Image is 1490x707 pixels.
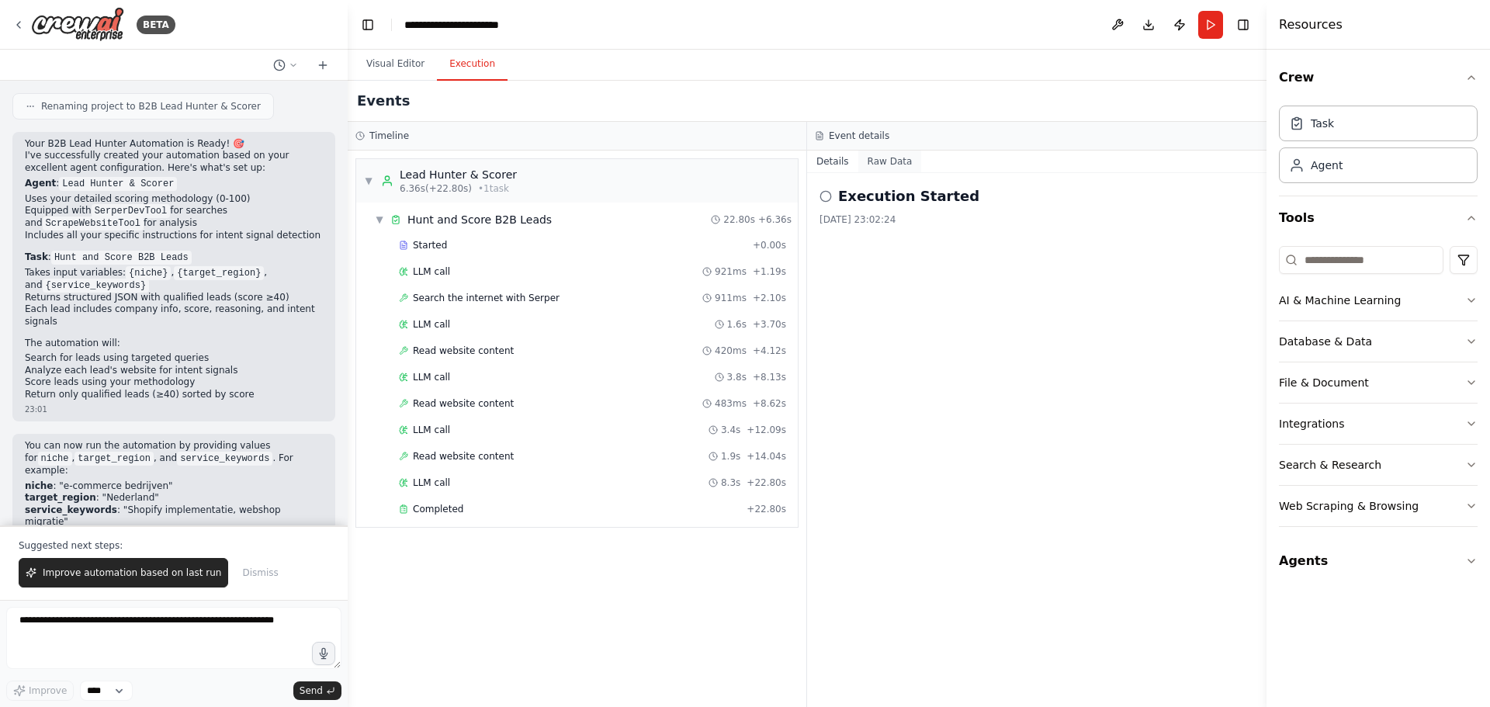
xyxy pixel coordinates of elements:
[753,371,786,383] span: + 8.13s
[41,100,261,113] span: Renaming project to B2B Lead Hunter & Scorer
[25,267,323,292] li: Takes input variables: , , and
[31,7,124,42] img: Logo
[25,404,323,415] div: 23:01
[74,452,154,466] code: target_region
[407,212,552,227] div: Hunt and Score B2B Leads
[727,371,747,383] span: 3.8s
[375,213,384,226] span: ▼
[25,230,323,242] li: Includes all your specific instructions for intent signal detection
[92,204,171,218] code: SerperDevTool
[413,265,450,278] span: LLM call
[758,213,792,226] span: + 6.36s
[242,567,278,579] span: Dismiss
[715,292,747,304] span: 911ms
[29,684,67,697] span: Improve
[721,424,740,436] span: 3.4s
[25,138,323,151] h2: Your B2B Lead Hunter Automation is Ready! 🎯
[413,397,514,410] span: Read website content
[25,205,323,230] li: Equipped with for searches and for analysis
[369,130,409,142] h3: Timeline
[25,504,117,515] strong: service_keywords
[137,16,175,34] div: BETA
[413,345,514,357] span: Read website content
[1279,539,1478,583] button: Agents
[312,642,335,665] button: Click to speak your automation idea
[38,452,72,466] code: niche
[1279,293,1401,308] div: AI & Machine Learning
[25,292,323,304] li: Returns structured JSON with qualified leads (score ≥40)
[723,213,755,226] span: 22.80s
[310,56,335,75] button: Start a new chat
[25,193,323,206] li: Uses your detailed scoring methodology (0-100)
[59,177,177,191] code: Lead Hunter & Scorer
[1279,486,1478,526] button: Web Scraping & Browsing
[25,251,48,262] strong: Task
[807,151,858,172] button: Details
[819,213,1254,226] div: [DATE] 23:02:24
[413,477,450,489] span: LLM call
[267,56,304,75] button: Switch to previous chat
[43,217,144,230] code: ScrapeWebsiteTool
[413,239,447,251] span: Started
[25,178,323,190] p: :
[6,681,74,701] button: Improve
[25,303,323,328] li: Each lead includes company info, score, reasoning, and intent signals
[747,503,786,515] span: + 22.80s
[25,480,53,491] strong: niche
[1279,375,1369,390] div: File & Document
[25,492,323,504] li: : "Nederland"
[753,292,786,304] span: + 2.10s
[413,371,450,383] span: LLM call
[1311,116,1334,131] div: Task
[1279,16,1343,34] h4: Resources
[1279,362,1478,403] button: File & Document
[354,48,437,81] button: Visual Editor
[1279,240,1478,539] div: Tools
[721,450,740,463] span: 1.9s
[747,450,786,463] span: + 14.04s
[413,503,463,515] span: Completed
[25,178,56,189] strong: Agent
[721,477,740,489] span: 8.3s
[51,251,192,265] code: Hunt and Score B2B Leads
[25,504,323,529] li: : "Shopify implementatie, webshop migratie"
[43,567,221,579] span: Improve automation based on last run
[715,265,747,278] span: 921ms
[25,150,323,174] p: I've successfully created your automation based on your excellent agent configuration. Here's wha...
[300,684,323,697] span: Send
[747,424,786,436] span: + 12.09s
[437,48,508,81] button: Execution
[1279,498,1419,514] div: Web Scraping & Browsing
[715,397,747,410] span: 483ms
[25,338,323,350] p: The automation will:
[25,389,323,401] li: Return only qualified leads (≥40) sorted by score
[753,239,786,251] span: + 0.00s
[1279,321,1478,362] button: Database & Data
[1279,99,1478,196] div: Crew
[25,492,96,503] strong: target_region
[174,266,264,280] code: {target_region}
[858,151,922,172] button: Raw Data
[413,292,560,304] span: Search the internet with Serper
[25,480,323,493] li: : "e-commerce bedrijven"
[1279,334,1372,349] div: Database & Data
[753,265,786,278] span: + 1.19s
[413,424,450,436] span: LLM call
[1279,56,1478,99] button: Crew
[43,279,150,293] code: {service_keywords}
[400,182,472,195] span: 6.36s (+22.80s)
[1311,158,1343,173] div: Agent
[1279,196,1478,240] button: Tools
[25,352,323,365] li: Search for leads using targeted queries
[1279,457,1381,473] div: Search & Research
[727,318,747,331] span: 1.6s
[838,185,979,207] h2: Execution Started
[293,681,341,700] button: Send
[400,167,517,182] div: Lead Hunter & Scorer
[364,175,373,187] span: ▼
[25,440,323,477] p: You can now run the automation by providing values for , , and . For example:
[753,397,786,410] span: + 8.62s
[25,376,323,389] li: Score leads using your methodology
[177,452,272,466] code: service_keywords
[19,539,329,552] p: Suggested next steps:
